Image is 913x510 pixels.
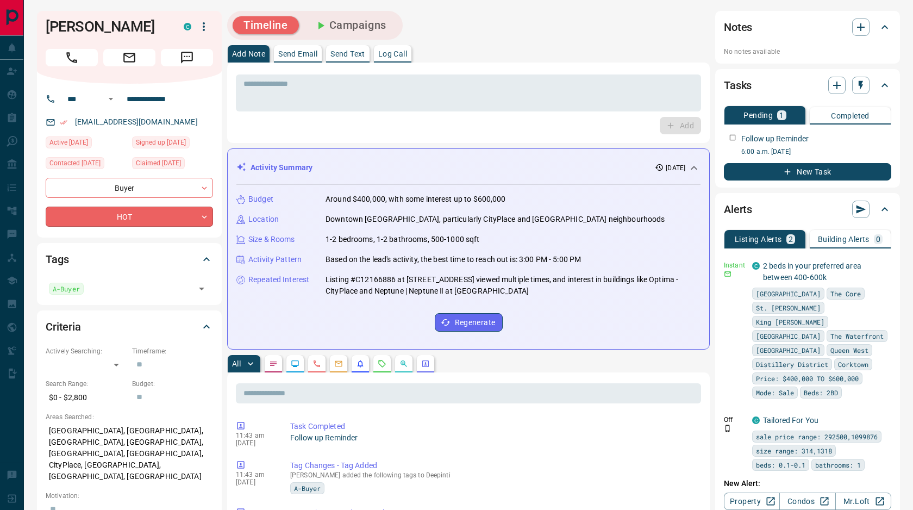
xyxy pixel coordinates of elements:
[46,251,68,268] h2: Tags
[49,137,88,148] span: Active [DATE]
[724,270,731,278] svg: Email
[46,157,127,172] div: Fri Sep 12 2025
[724,77,752,94] h2: Tasks
[724,72,891,98] div: Tasks
[60,119,67,126] svg: Email Verified
[756,331,821,341] span: [GEOGRAPHIC_DATA]
[46,412,213,422] p: Areas Searched:
[46,246,213,272] div: Tags
[236,158,701,178] div: Activity Summary[DATE]
[290,460,697,471] p: Tag Changes - Tag Added
[756,345,821,356] span: [GEOGRAPHIC_DATA]
[724,425,731,432] svg: Push Notification Only
[46,136,127,152] div: Mon Sep 08 2025
[46,318,81,335] h2: Criteria
[132,157,213,172] div: Tue Sep 09 2025
[804,387,838,398] span: Beds: 2BD
[756,359,828,370] span: Distillery District
[103,49,155,66] span: Email
[756,445,832,456] span: size range: 314,1318
[236,439,274,447] p: [DATE]
[251,162,312,173] p: Activity Summary
[290,471,697,479] p: [PERSON_NAME] added the following tags to Deepinti
[789,235,793,243] p: 2
[303,16,397,34] button: Campaigns
[236,471,274,478] p: 11:43 am
[161,49,213,66] span: Message
[132,136,213,152] div: Mon Dec 21 2020
[752,262,760,270] div: condos.ca
[876,235,880,243] p: 0
[330,50,365,58] p: Send Text
[724,493,780,510] a: Property
[236,432,274,439] p: 11:43 am
[312,359,321,368] svg: Calls
[290,432,697,444] p: Follow up Reminder
[136,137,186,148] span: Signed up [DATE]
[232,50,265,58] p: Add Note
[756,459,805,470] span: beds: 0.1-0.1
[46,389,127,407] p: $0 - $2,800
[835,493,891,510] a: Mr.Loft
[326,194,506,205] p: Around $400,000, with some interest up to $600,000
[724,260,746,270] p: Instant
[248,234,295,245] p: Size & Rooms
[248,254,302,265] p: Activity Pattern
[818,235,870,243] p: Building Alerts
[756,387,794,398] span: Mode: Sale
[232,360,241,368] p: All
[666,163,685,173] p: [DATE]
[724,163,891,181] button: New Task
[743,111,773,119] p: Pending
[378,359,386,368] svg: Requests
[46,422,213,486] p: [GEOGRAPHIC_DATA], [GEOGRAPHIC_DATA], [GEOGRAPHIC_DATA], [GEOGRAPHIC_DATA], [GEOGRAPHIC_DATA], [G...
[46,346,127,356] p: Actively Searching:
[356,359,365,368] svg: Listing Alerts
[779,111,784,119] p: 1
[724,201,752,218] h2: Alerts
[763,262,861,282] a: 2 beds in your preferred area between 400-600k
[326,254,581,265] p: Based on the lead's activity, the best time to reach out is: 3:00 PM - 5:00 PM
[291,359,299,368] svg: Lead Browsing Activity
[46,178,213,198] div: Buyer
[248,214,279,225] p: Location
[53,283,80,294] span: A-Buyer
[194,281,209,296] button: Open
[132,346,213,356] p: Timeframe:
[136,158,181,169] span: Claimed [DATE]
[756,302,821,313] span: St. [PERSON_NAME]
[815,459,861,470] span: bathrooms: 1
[399,359,408,368] svg: Opportunities
[421,359,430,368] svg: Agent Actions
[724,14,891,40] div: Notes
[326,214,665,225] p: Downtown [GEOGRAPHIC_DATA], particularly CityPlace and [GEOGRAPHIC_DATA] neighbourhoods
[378,50,407,58] p: Log Call
[49,158,101,169] span: Contacted [DATE]
[756,373,859,384] span: Price: $400,000 TO $600,000
[46,49,98,66] span: Call
[233,16,299,34] button: Timeline
[831,112,870,120] p: Completed
[724,415,746,425] p: Off
[278,50,317,58] p: Send Email
[46,207,213,227] div: HOT
[838,359,868,370] span: Corktown
[724,18,752,36] h2: Notes
[46,314,213,340] div: Criteria
[248,194,273,205] p: Budget
[741,147,891,157] p: 6:00 a.m. [DATE]
[290,421,697,432] p: Task Completed
[46,491,213,501] p: Motivation:
[724,47,891,57] p: No notes available
[830,288,861,299] span: The Core
[326,234,480,245] p: 1-2 bedrooms, 1-2 bathrooms, 500-1000 sqft
[269,359,278,368] svg: Notes
[752,416,760,424] div: condos.ca
[830,345,868,356] span: Queen West
[46,379,127,389] p: Search Range:
[46,18,167,35] h1: [PERSON_NAME]
[741,133,809,145] p: Follow up Reminder
[830,331,884,341] span: The Waterfront
[756,316,824,327] span: King [PERSON_NAME]
[184,23,191,30] div: condos.ca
